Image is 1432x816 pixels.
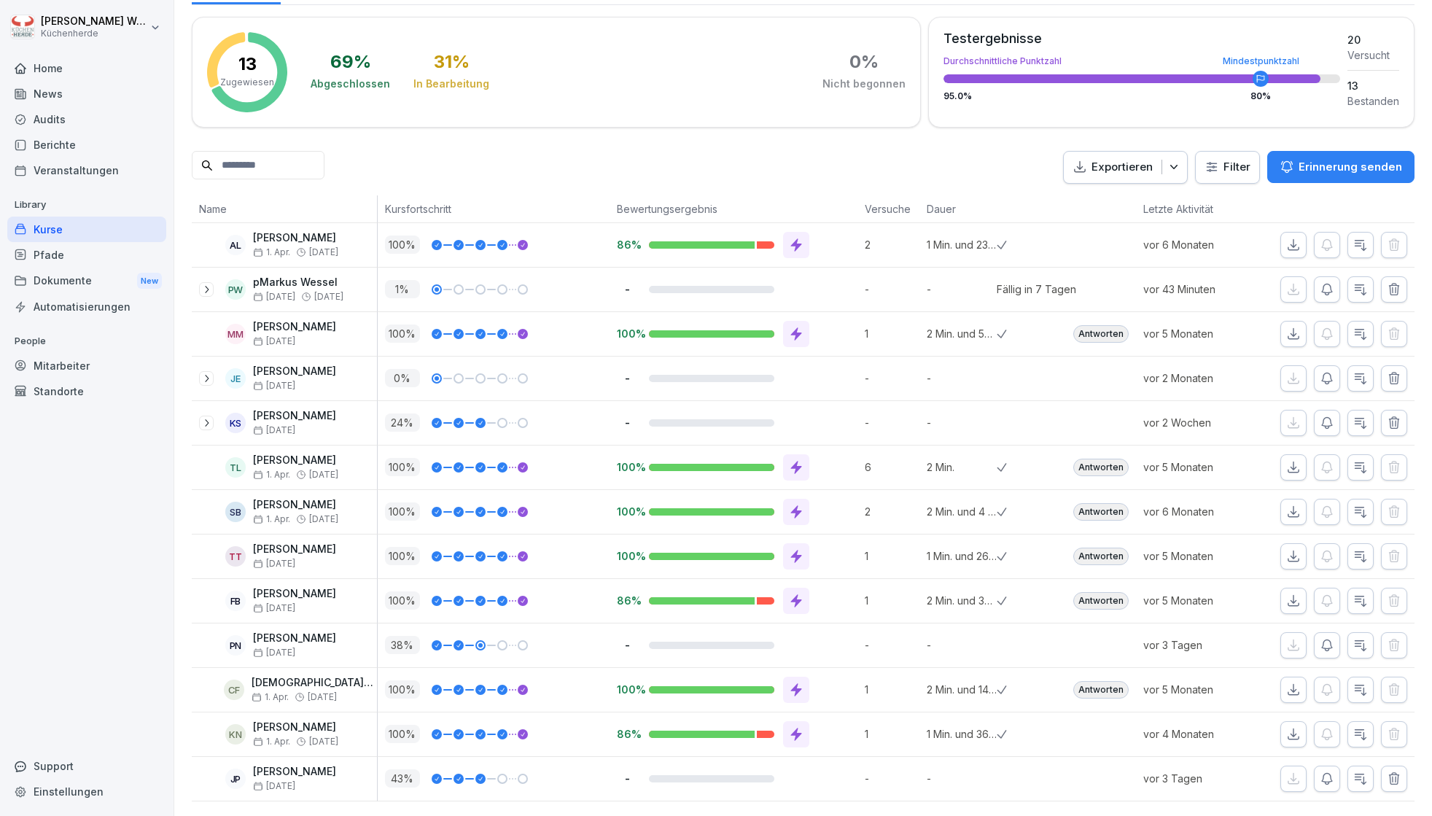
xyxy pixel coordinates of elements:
[927,201,989,217] p: Dauer
[1143,593,1252,608] p: vor 5 Monaten
[41,28,147,39] p: Küchenherde
[617,327,637,341] p: 100%
[617,282,637,296] p: -
[7,294,166,319] div: Automatisierungen
[225,279,246,300] div: pW
[927,459,997,475] p: 2 Min.
[927,415,997,430] p: -
[865,415,919,430] p: -
[943,57,1340,66] div: Durchschnittliche Punktzahl
[1063,151,1188,184] button: Exportieren
[137,273,162,290] div: New
[7,55,166,81] a: Home
[1073,548,1129,565] div: Antworten
[7,779,166,804] a: Einstellungen
[309,514,338,524] span: [DATE]
[1143,281,1252,297] p: vor 43 Minuten
[1143,504,1252,519] p: vor 6 Monaten
[849,53,879,71] div: 0 %
[385,680,420,699] p: 100 %
[385,201,602,217] p: Kursfortschritt
[927,682,997,697] p: 2 Min. und 14 Sek.
[225,724,246,745] div: KN
[225,368,246,389] div: JE
[7,217,166,242] a: Kurse
[253,737,290,747] span: 1. Apr.
[865,771,919,786] p: -
[253,247,290,257] span: 1. Apr.
[385,591,420,610] p: 100 %
[385,725,420,743] p: 100 %
[253,410,336,422] p: [PERSON_NAME]
[617,549,637,563] p: 100%
[7,193,166,217] p: Library
[7,353,166,378] a: Mitarbeiter
[199,201,370,217] p: Name
[225,235,246,255] div: AL
[7,106,166,132] a: Audits
[1299,159,1402,175] p: Erinnerung senden
[7,268,166,295] div: Dokumente
[253,559,295,569] span: [DATE]
[865,281,919,297] p: -
[822,77,906,91] div: Nicht begonnen
[253,721,338,734] p: [PERSON_NAME]
[617,638,637,652] p: -
[225,457,246,478] div: TL
[1073,325,1129,343] div: Antworten
[7,81,166,106] div: News
[253,336,295,346] span: [DATE]
[252,677,377,689] p: [DEMOGRAPHIC_DATA][PERSON_NAME]
[224,680,244,700] div: CF
[225,502,246,522] div: SB
[1347,47,1399,63] div: Versucht
[225,546,246,567] div: TT
[1143,771,1252,786] p: vor 3 Tagen
[1143,370,1252,386] p: vor 2 Monaten
[253,781,295,791] span: [DATE]
[253,499,338,511] p: [PERSON_NAME]
[7,753,166,779] div: Support
[385,369,420,387] p: 0 %
[434,53,470,71] div: 31 %
[1143,459,1252,475] p: vor 5 Monaten
[225,635,246,656] div: PN
[385,325,420,343] p: 100 %
[927,637,997,653] p: -
[7,378,166,404] div: Standorte
[41,15,147,28] p: [PERSON_NAME] Wessel
[943,92,1340,101] div: 95.0 %
[1196,152,1259,183] button: Filter
[7,158,166,183] div: Veranstaltungen
[865,548,919,564] p: 1
[253,470,290,480] span: 1. Apr.
[225,413,246,433] div: KS
[308,692,337,702] span: [DATE]
[225,324,246,344] div: MM
[927,281,997,297] p: -
[617,505,637,518] p: 100%
[617,594,637,607] p: 86%
[865,637,919,653] p: -
[865,237,919,252] p: 2
[865,459,919,475] p: 6
[7,242,166,268] a: Pfade
[311,77,390,91] div: Abgeschlossen
[1143,201,1245,217] p: Letzte Aktivität
[385,413,420,432] p: 24 %
[865,504,919,519] p: 2
[865,726,919,742] p: 1
[1073,459,1129,476] div: Antworten
[253,425,295,435] span: [DATE]
[1223,57,1299,66] div: Mindestpunktzahl
[1143,682,1252,697] p: vor 5 Monaten
[385,547,420,565] p: 100 %
[253,632,336,645] p: [PERSON_NAME]
[253,381,295,391] span: [DATE]
[385,502,420,521] p: 100 %
[1073,503,1129,521] div: Antworten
